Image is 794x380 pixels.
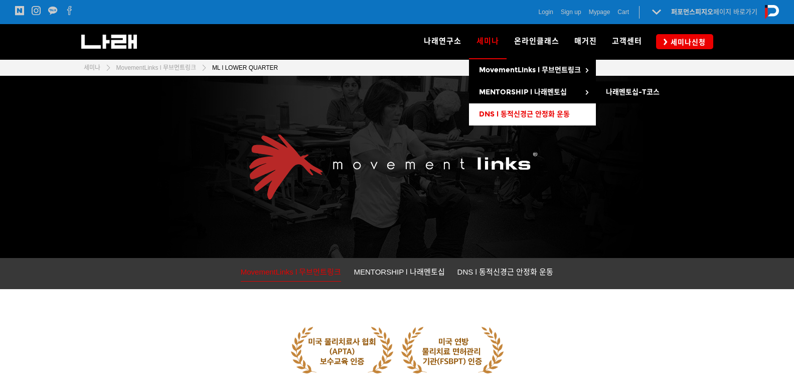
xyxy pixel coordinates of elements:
[116,64,196,71] span: MovementLinks l 무브먼트링크
[469,81,596,103] a: MENTORSHIP l 나래멘토십
[477,33,499,49] span: 세미나
[207,63,278,73] a: ML l LOWER QUARTER
[604,24,650,59] a: 고객센터
[469,24,507,59] a: 세미나
[668,37,706,47] span: 세미나신청
[479,66,581,74] span: MovementLinks l 무브먼트링크
[84,64,100,71] span: 세미나
[612,37,642,46] span: 고객센터
[416,24,469,59] a: 나래연구소
[479,88,567,96] span: MENTORSHIP l 나래멘토십
[671,8,757,16] a: 퍼포먼스피지오페이지 바로가기
[606,88,660,96] span: 나래멘토십-T코스
[656,34,713,49] a: 세미나신청
[457,268,554,276] span: DNS l 동적신경근 안정화 운동
[84,63,100,73] a: 세미나
[457,266,554,281] a: DNS l 동적신경근 안정화 운동
[479,110,570,118] span: DNS l 동적신경근 안정화 운동
[514,37,559,46] span: 온라인클래스
[507,24,567,59] a: 온라인클래스
[589,7,610,17] a: Mypage
[567,24,604,59] a: 매거진
[561,7,581,17] a: Sign up
[574,37,597,46] span: 매거진
[212,64,278,71] span: ML l LOWER QUARTER
[539,7,553,17] a: Login
[354,268,444,276] span: MENTORSHIP l 나래멘토십
[671,8,713,16] strong: 퍼포먼스피지오
[424,37,461,46] span: 나래연구소
[469,103,596,125] a: DNS l 동적신경근 안정화 운동
[469,59,596,81] a: MovementLinks l 무브먼트링크
[354,266,444,281] a: MENTORSHIP l 나래멘토십
[241,266,342,282] a: MovementLinks l 무브먼트링크
[241,268,342,276] span: MovementLinks l 무브먼트링크
[596,81,676,103] a: 나래멘토십-T코스
[111,63,196,73] a: MovementLinks l 무브먼트링크
[617,7,629,17] a: Cart
[291,327,504,373] img: 5cb643d1b3402.png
